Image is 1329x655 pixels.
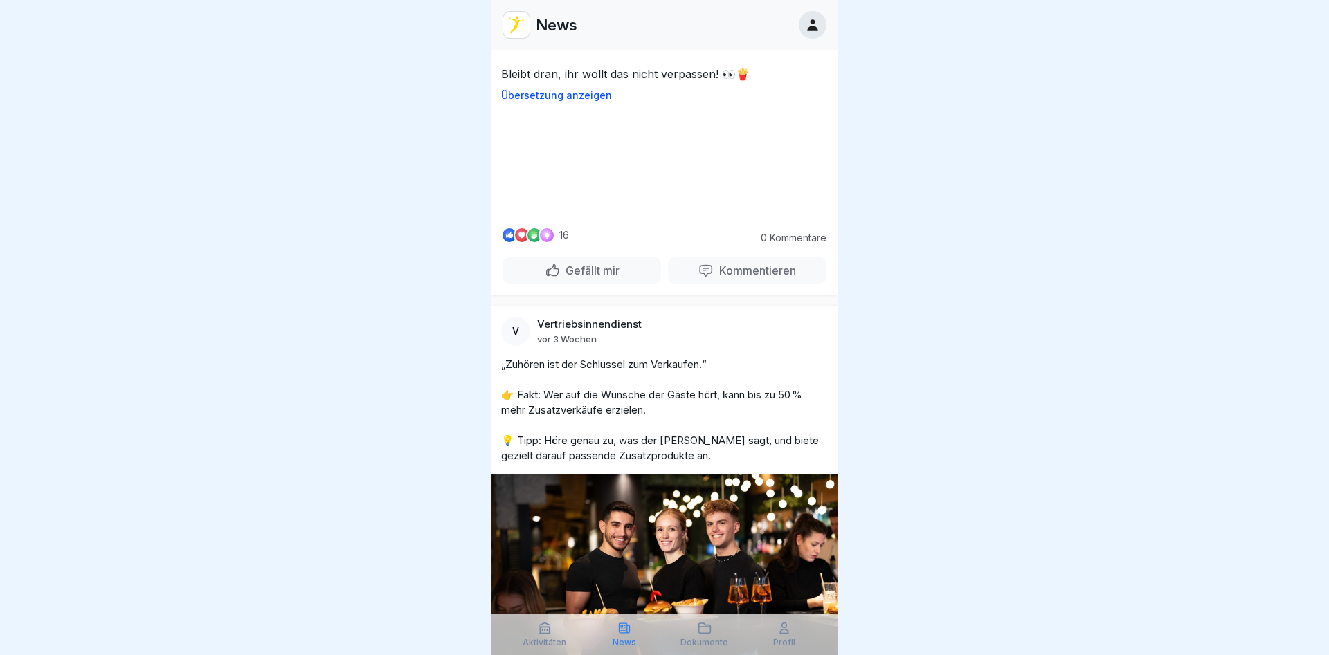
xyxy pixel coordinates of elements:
p: „Zuhören ist der Schlüssel zum Verkaufen.“ 👉 Fakt: Wer auf die Wünsche der Gäste hört, kann bis z... [501,357,828,463]
p: Dokumente [680,638,728,647]
p: News [613,638,636,647]
img: vd4jgc378hxa8p7qw0fvrl7x.png [503,12,530,38]
div: V [501,317,530,346]
p: Aktivitäten [523,638,566,647]
p: Gefällt mir [560,264,620,277]
p: Vertriebsinnendienst [537,318,642,331]
p: Übersetzung anzeigen [501,90,828,101]
p: vor 3 Wochen [537,333,597,344]
p: Kommentieren [714,264,796,277]
p: 0 Kommentare [750,232,826,243]
p: 16 [559,230,569,241]
p: News [536,16,577,34]
p: Profil [773,638,795,647]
